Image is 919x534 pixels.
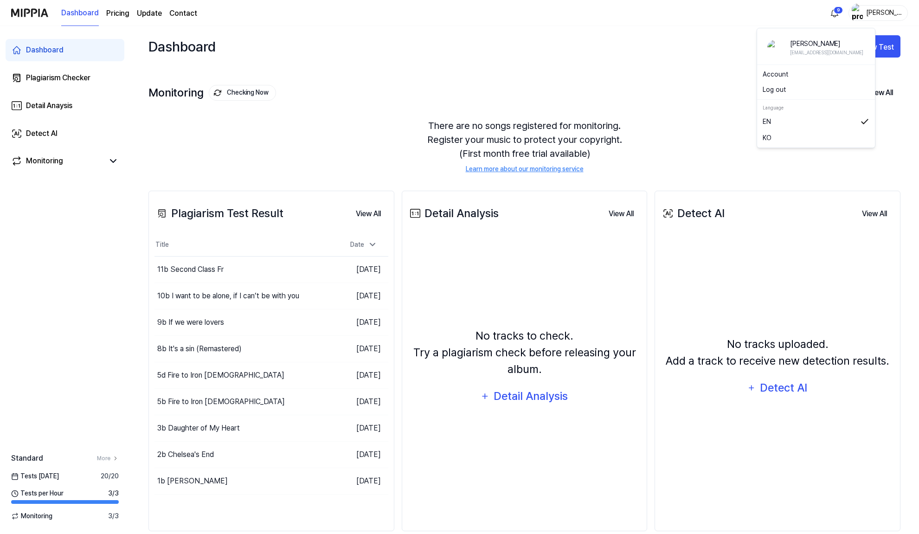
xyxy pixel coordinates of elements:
[852,4,863,22] img: profile
[860,116,869,127] img: 체크
[861,83,900,103] button: View All
[157,317,224,328] div: 9b If we were lovers
[148,35,216,58] div: Dashboard
[61,0,99,26] a: Dashboard
[6,95,124,117] a: Detail Anaysis
[408,205,499,222] div: Detail Analysis
[26,45,64,56] div: Dashboard
[348,204,388,223] a: View All
[330,388,388,415] td: [DATE]
[26,72,90,84] div: Plagiarism Checker
[11,489,64,498] span: Tests per Hour
[154,234,330,256] th: Title
[106,8,129,19] button: Pricing
[330,362,388,388] td: [DATE]
[330,283,388,309] td: [DATE]
[475,385,574,407] button: Detail Analysis
[759,379,809,397] div: Detect AI
[6,122,124,145] a: Detect AI
[330,335,388,362] td: [DATE]
[330,256,388,283] td: [DATE]
[11,453,43,464] span: Standard
[348,205,388,223] button: View All
[855,205,894,223] button: View All
[741,377,814,399] button: Detect AI
[108,489,119,498] span: 3 / 3
[154,205,283,222] div: Plagiarism Test Result
[157,476,228,487] div: 1b [PERSON_NAME]
[330,309,388,335] td: [DATE]
[666,336,889,369] div: No tracks uploaded. Add a track to receive new detection results.
[157,343,242,354] div: 8b It's a sin (Remastered)
[601,204,641,223] a: View All
[790,49,863,56] div: [EMAIL_ADDRESS][DOMAIN_NAME]
[6,67,124,89] a: Plagiarism Checker
[157,370,284,381] div: 5d Fire to Iron [DEMOGRAPHIC_DATA]
[330,468,388,494] td: [DATE]
[848,5,908,21] button: profile[PERSON_NAME]
[26,100,72,111] div: Detail Anaysis
[829,7,840,19] img: 알림
[137,8,162,19] a: Update
[26,155,63,167] div: Monitoring
[408,328,642,378] div: No tracks to check. Try a plagiarism check before releasing your album.
[26,128,58,139] div: Detect AI
[157,396,285,407] div: 5b Fire to Iron [DEMOGRAPHIC_DATA]
[466,164,584,174] a: Learn more about our monitoring service
[157,290,299,302] div: 10b I want to be alone, if I can’t be with you
[330,441,388,468] td: [DATE]
[763,133,869,143] a: KO
[148,108,900,185] div: There are no songs registered for monitoring. Register your music to protect your copyright. (Fir...
[855,204,894,223] a: View All
[834,6,843,14] div: 9
[157,264,224,275] div: 11b Second Class Fr
[108,511,119,521] span: 3 / 3
[661,205,725,222] div: Detect AI
[330,415,388,441] td: [DATE]
[763,70,869,79] a: Account
[214,89,221,97] img: monitoring Icon
[148,85,276,101] div: Monitoring
[157,423,240,434] div: 3b Daughter of My Heart
[101,471,119,481] span: 20 / 20
[97,454,119,463] a: More
[157,449,214,460] div: 2b Chelsea's End
[11,471,59,481] span: Tests [DATE]
[757,28,875,148] div: profile[PERSON_NAME]
[209,85,276,101] button: Checking Now
[11,155,104,167] a: Monitoring
[866,7,902,18] div: [PERSON_NAME]
[763,85,869,95] button: Log out
[763,116,869,127] a: EN
[169,8,197,19] a: Contact
[601,205,641,223] button: View All
[11,511,52,521] span: Monitoring
[827,6,842,20] button: 알림9
[493,387,568,405] div: Detail Analysis
[790,39,863,49] div: [PERSON_NAME]
[767,40,782,55] img: profile
[347,237,381,252] div: Date
[6,39,124,61] a: Dashboard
